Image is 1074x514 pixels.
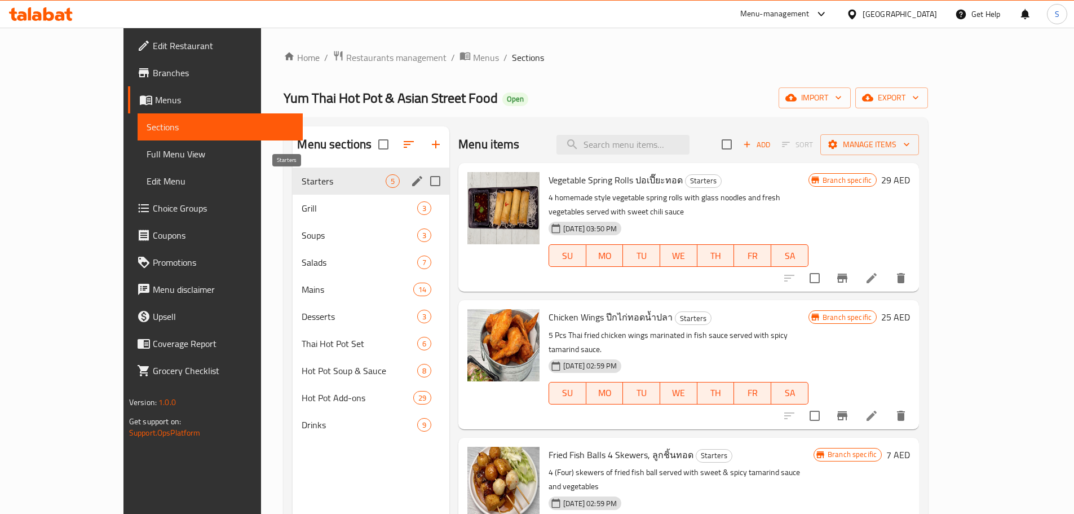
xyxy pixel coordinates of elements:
[739,136,775,153] span: Add item
[855,87,928,108] button: export
[788,91,842,105] span: import
[739,248,767,264] span: FR
[696,449,732,463] div: Starters
[660,382,697,405] button: WE
[413,391,431,405] div: items
[887,402,914,429] button: delete
[284,50,928,65] nav: breadcrumb
[473,51,499,64] span: Menus
[627,248,656,264] span: TU
[549,244,586,267] button: SU
[293,163,449,443] nav: Menu sections
[549,382,586,405] button: SU
[153,39,294,52] span: Edit Restaurant
[284,85,498,111] span: Yum Thai Hot Pot & Asian Street Food
[665,385,693,401] span: WE
[675,312,711,325] span: Starters
[586,382,624,405] button: MO
[302,391,413,405] span: Hot Pot Add-ons
[293,357,449,384] div: Hot Pot Soup & Sauce8
[591,248,619,264] span: MO
[302,201,417,215] span: Grill
[881,172,910,188] h6: 29 AED
[697,244,735,267] button: TH
[887,265,914,292] button: delete
[549,446,693,463] span: Fried Fish Balls 4 Skewers, ลูกชิ้นทอด
[138,140,303,168] a: Full Menu View
[549,465,814,494] p: 4 (Four) skewers of fried fish ball served with sweet & spicy tamarind sauce and vegetables
[413,283,431,296] div: items
[702,385,730,401] span: TH
[740,7,810,21] div: Menu-management
[293,168,449,195] div: Starters5edit
[128,222,303,249] a: Coupons
[660,244,697,267] button: WE
[386,174,400,188] div: items
[409,173,426,190] button: edit
[818,312,876,323] span: Branch specific
[395,131,422,158] span: Sort sections
[591,385,619,401] span: MO
[776,385,804,401] span: SA
[559,498,621,509] span: [DATE] 02:59 PM
[422,131,449,158] button: Add section
[559,361,621,371] span: [DATE] 02:59 PM
[153,310,294,323] span: Upsell
[293,303,449,330] div: Desserts3
[627,385,656,401] span: TU
[293,222,449,249] div: Soups3
[417,229,431,242] div: items
[829,138,910,152] span: Manage items
[147,174,294,188] span: Edit Menu
[138,168,303,195] a: Edit Menu
[372,133,395,156] span: Select all sections
[685,174,722,188] div: Starters
[865,409,878,423] a: Edit menu item
[467,309,540,381] img: Chicken Wings ปีกไก่ทอดน้ำปลา
[881,309,910,325] h6: 25 AED
[803,404,827,428] span: Select to update
[549,309,673,326] span: Chicken Wings ปีกไก่ทอดน้ำปลา
[302,256,417,269] span: Salads
[623,244,660,267] button: TU
[829,402,856,429] button: Branch-specific-item
[623,382,660,405] button: TU
[829,265,856,292] button: Branch-specific-item
[324,51,328,64] li: /
[129,425,201,440] a: Support.OpsPlatform
[675,311,711,325] div: Starters
[418,366,431,376] span: 8
[302,229,417,242] div: Soups
[702,248,730,264] span: TH
[293,384,449,411] div: Hot Pot Add-ons29
[128,357,303,384] a: Grocery Checklist
[293,195,449,222] div: Grill3
[459,50,499,65] a: Menus
[549,328,808,357] p: 5 Pcs Thai fried chicken wings marinated in fish sauce served with spicy tamarind sauce.
[458,136,520,153] h2: Menu items
[818,175,876,186] span: Branch specific
[556,135,690,155] input: search
[549,172,683,188] span: Vegetable Spring Rolls ปอเปี๊ยะทอด
[418,257,431,268] span: 7
[886,447,910,463] h6: 7 AED
[559,223,621,234] span: [DATE] 03:50 PM
[771,244,808,267] button: SA
[554,385,582,401] span: SU
[153,201,294,215] span: Choice Groups
[128,86,303,113] a: Menus
[147,120,294,134] span: Sections
[697,382,735,405] button: TH
[302,283,413,296] span: Mains
[418,203,431,214] span: 3
[467,172,540,244] img: Vegetable Spring Rolls ปอเปี๊ยะทอด
[302,418,417,432] div: Drinks
[771,382,808,405] button: SA
[333,50,447,65] a: Restaurants management
[803,266,827,290] span: Select to update
[417,256,431,269] div: items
